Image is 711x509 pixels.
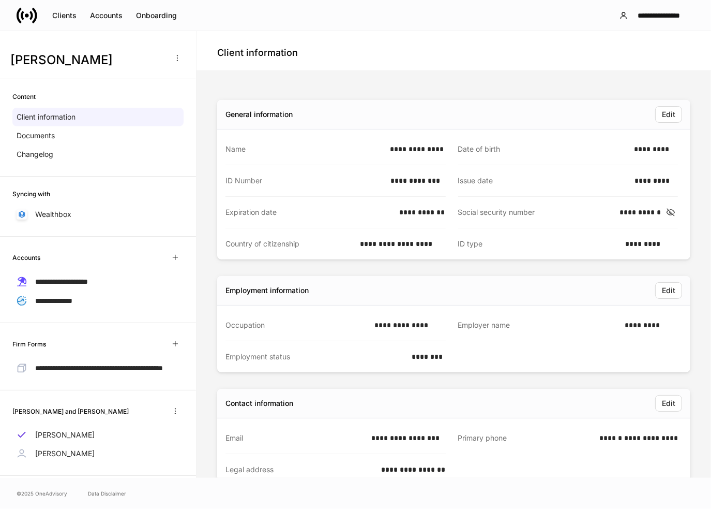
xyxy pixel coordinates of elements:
div: Onboarding [136,10,177,21]
h6: Accounts [12,253,40,263]
div: Employment information [225,285,309,296]
div: Issue date [458,176,629,186]
div: Email [225,433,365,443]
div: Name [225,144,384,154]
div: Country of citizenship [225,239,354,249]
a: Documents [12,126,184,145]
div: Legal address [225,464,362,485]
h6: [PERSON_NAME] and [PERSON_NAME] [12,406,129,416]
h3: [PERSON_NAME] [10,52,165,68]
p: Documents [17,130,55,141]
div: Edit [662,398,675,409]
a: Changelog [12,145,184,164]
span: © 2025 OneAdvisory [17,489,67,498]
p: [PERSON_NAME] [35,448,95,459]
button: Onboarding [129,7,184,24]
p: Client information [17,112,75,122]
a: Client information [12,108,184,126]
h6: Firm Forms [12,339,46,349]
a: [PERSON_NAME] [12,426,184,444]
div: Employment status [225,352,406,362]
h4: Client information [217,47,298,59]
a: Wealthbox [12,205,184,224]
div: General information [225,109,293,120]
div: Expiration date [225,207,393,217]
button: Edit [655,395,682,412]
p: Changelog [17,149,53,159]
a: Data Disclaimer [88,489,126,498]
h6: Content [12,92,36,101]
div: ID type [458,239,619,249]
p: [PERSON_NAME] [35,430,95,440]
div: ID Number [225,176,384,186]
div: Occupation [225,320,368,330]
button: Edit [655,106,682,123]
div: Edit [662,285,675,296]
div: Contact information [225,398,293,409]
div: Primary phone [458,433,594,444]
p: Wealthbox [35,209,71,220]
div: Employer name [458,320,619,331]
div: Edit [662,109,675,120]
div: Accounts [90,10,123,21]
a: [PERSON_NAME] [12,444,184,463]
button: Edit [655,282,682,299]
button: Accounts [83,7,129,24]
div: Clients [52,10,77,21]
button: Clients [46,7,83,24]
h6: Syncing with [12,189,50,199]
div: Date of birth [458,144,628,154]
div: Social security number [458,207,614,217]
